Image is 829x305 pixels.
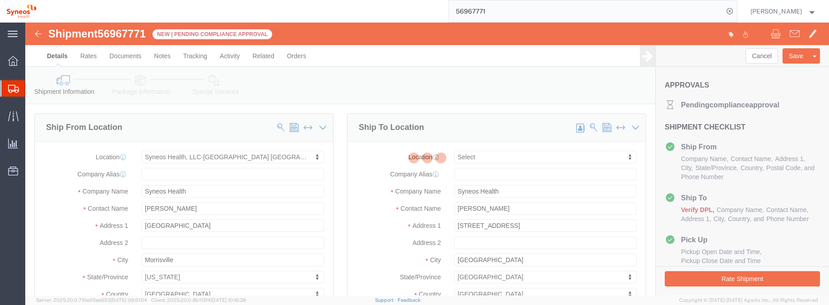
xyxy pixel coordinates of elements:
[6,5,37,18] img: logo
[398,297,421,303] a: Feedback
[111,297,147,303] span: [DATE] 09:51:04
[679,296,818,304] span: Copyright © [DATE]-[DATE] Agistix Inc., All Rights Reserved
[375,297,398,303] a: Support
[151,297,246,303] span: Client: 2025.20.0-8b113f4
[211,297,246,303] span: [DATE] 10:16:38
[449,0,723,22] input: Search for shipment number, reference number
[36,297,147,303] span: Server: 2025.20.0-710e05ee653
[750,6,802,16] span: Natan Tateishi
[750,6,817,17] button: [PERSON_NAME]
